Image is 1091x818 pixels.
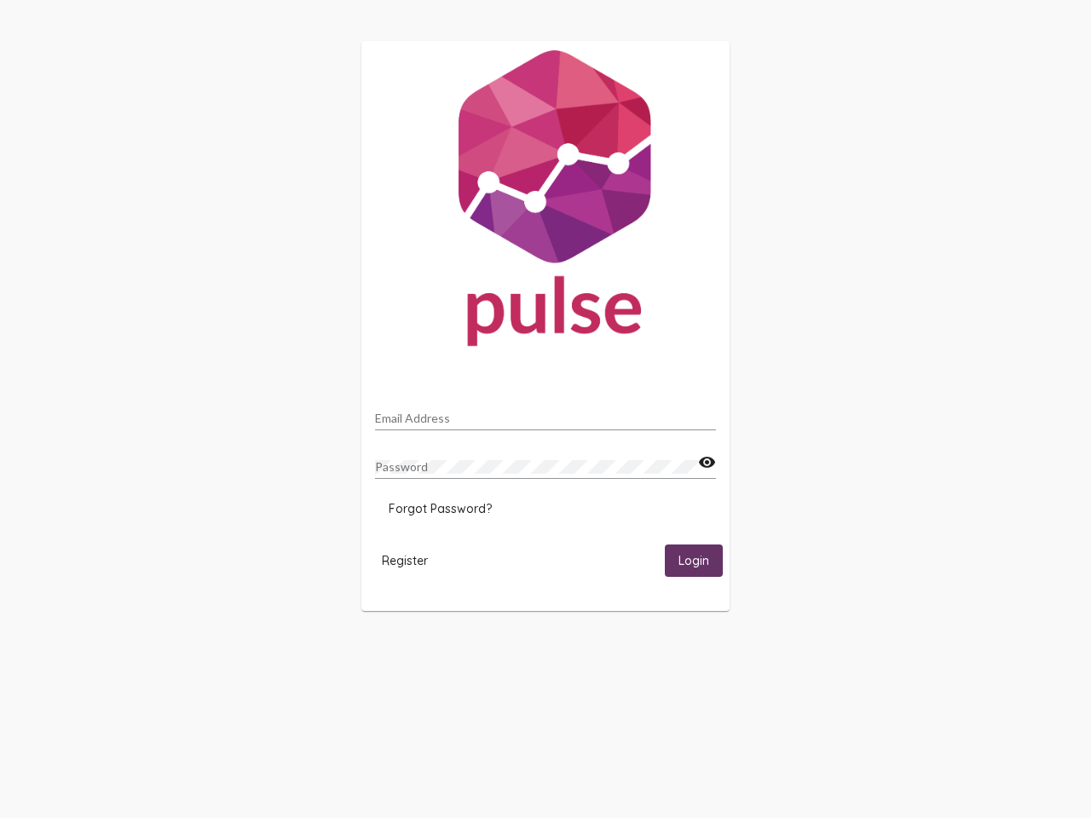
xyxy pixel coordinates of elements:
[375,493,505,524] button: Forgot Password?
[665,544,723,576] button: Login
[698,452,716,473] mat-icon: visibility
[361,41,730,363] img: Pulse For Good Logo
[389,501,492,516] span: Forgot Password?
[382,553,428,568] span: Register
[678,554,709,569] span: Login
[368,544,442,576] button: Register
